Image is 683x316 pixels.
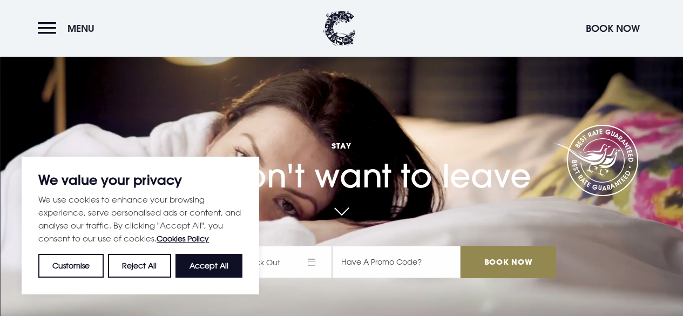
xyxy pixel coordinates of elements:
[67,22,94,35] span: Menu
[461,246,556,278] input: Book Now
[38,17,100,40] button: Menu
[323,11,356,46] img: Clandeboye Lodge
[38,193,242,245] p: We use cookies to enhance your browsing experience, serve personalised ads or content, and analys...
[127,140,556,151] span: Stay
[22,157,259,294] div: We value your privacy
[38,173,242,186] p: We value your privacy
[229,246,332,278] span: Check Out
[175,254,242,278] button: Accept All
[332,246,461,278] input: Have A Promo Code?
[38,254,104,278] button: Customise
[108,254,171,278] button: Reject All
[157,234,209,243] a: Cookies Policy
[127,120,556,195] h1: You won't want to leave
[580,17,645,40] button: Book Now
